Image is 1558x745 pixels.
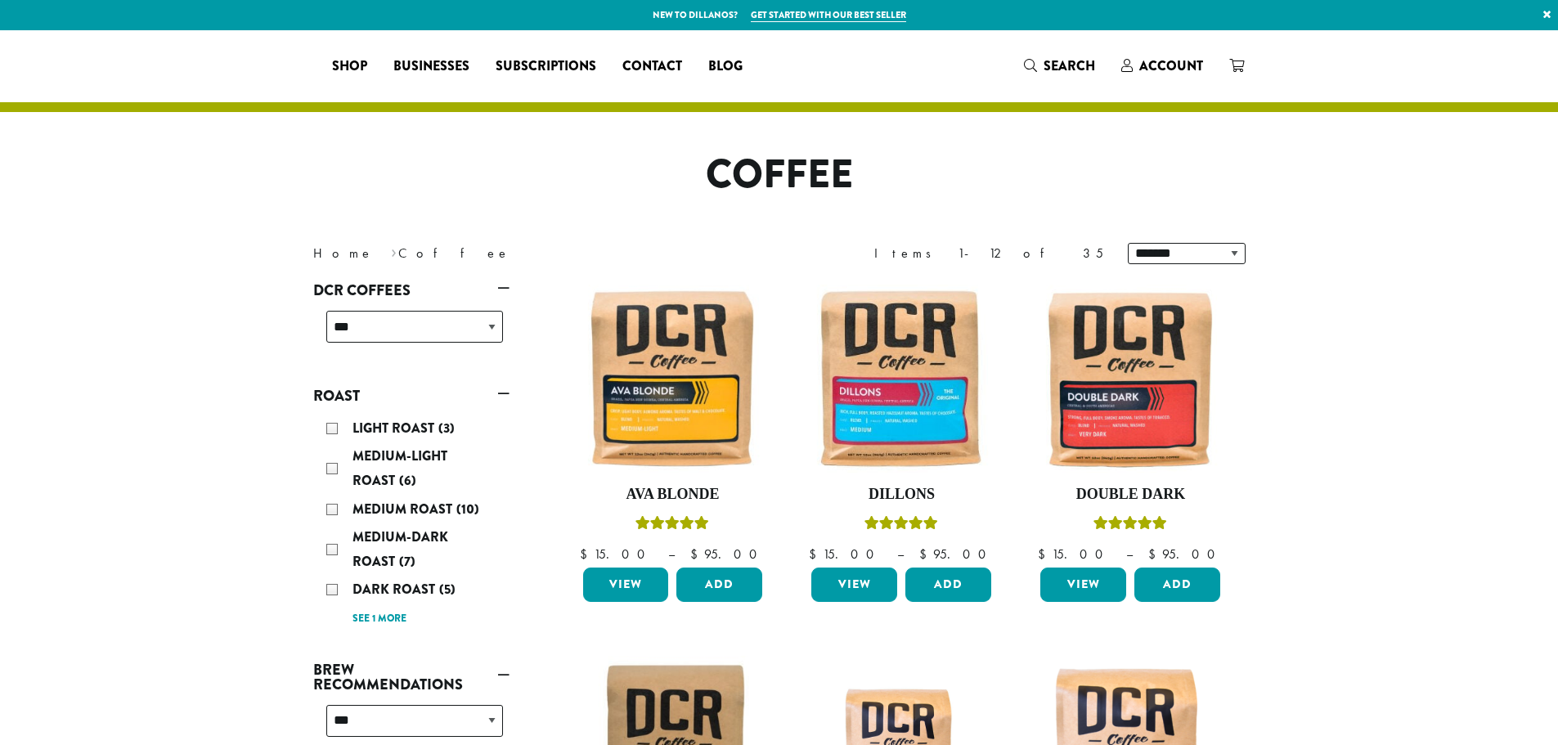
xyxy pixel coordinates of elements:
span: Light Roast [352,419,438,438]
div: Rated 5.00 out of 5 [864,514,938,538]
a: Shop [319,53,380,79]
h1: Coffee [301,151,1258,199]
bdi: 95.00 [690,545,765,563]
bdi: 15.00 [1038,545,1111,563]
a: Get started with our best seller [751,8,906,22]
a: DillonsRated 5.00 out of 5 [807,285,995,561]
bdi: 95.00 [919,545,994,563]
span: (6) [399,471,416,490]
div: Rated 5.00 out of 5 [635,514,709,538]
span: Shop [332,56,367,77]
span: Medium-Dark Roast [352,527,448,571]
span: $ [690,545,704,563]
a: DCR Coffees [313,276,510,304]
span: (5) [439,580,456,599]
button: Add [1134,568,1220,602]
span: (3) [438,419,455,438]
img: Double-Dark-12oz-300x300.jpg [1036,285,1224,473]
a: Search [1011,52,1108,79]
a: View [811,568,897,602]
span: $ [1148,545,1162,563]
span: – [668,545,675,563]
a: Double DarkRated 4.50 out of 5 [1036,285,1224,561]
span: Medium Roast [352,500,456,518]
h4: Ava Blonde [579,486,767,504]
a: View [1040,568,1126,602]
span: Search [1044,56,1095,75]
span: (10) [456,500,479,518]
a: Brew Recommendations [313,656,510,698]
h4: Double Dark [1036,486,1224,504]
div: Roast [313,410,510,636]
a: Roast [313,382,510,410]
span: Medium-Light Roast [352,447,447,490]
span: › [391,238,397,263]
span: Dark Roast [352,580,439,599]
a: Home [313,245,374,262]
span: – [897,545,904,563]
span: $ [1038,545,1052,563]
span: Blog [708,56,743,77]
span: – [1126,545,1133,563]
bdi: 15.00 [809,545,882,563]
a: See 1 more [352,611,406,627]
span: $ [580,545,594,563]
span: (7) [399,552,415,571]
div: Rated 4.50 out of 5 [1093,514,1167,538]
button: Add [905,568,991,602]
img: Dillons-12oz-300x300.jpg [807,285,995,473]
span: Businesses [393,56,469,77]
span: Account [1139,56,1203,75]
span: $ [809,545,823,563]
img: Ava-Blonde-12oz-1-300x300.jpg [578,285,766,473]
a: Ava BlondeRated 5.00 out of 5 [579,285,767,561]
span: $ [919,545,933,563]
nav: Breadcrumb [313,244,755,263]
h4: Dillons [807,486,995,504]
div: DCR Coffees [313,304,510,362]
bdi: 15.00 [580,545,653,563]
span: Contact [622,56,682,77]
bdi: 95.00 [1148,545,1223,563]
button: Add [676,568,762,602]
div: Items 1-12 of 35 [874,244,1103,263]
a: View [583,568,669,602]
span: Subscriptions [496,56,596,77]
